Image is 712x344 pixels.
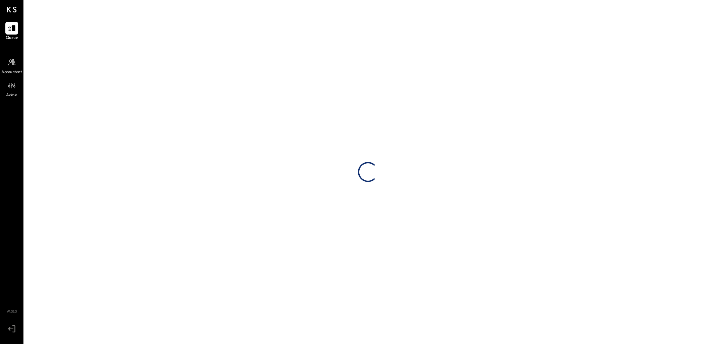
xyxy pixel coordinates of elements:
a: Admin [0,79,23,99]
span: Accountant [2,69,22,75]
span: Admin [6,93,17,99]
a: Accountant [0,56,23,75]
span: Queue [6,35,18,41]
a: Queue [0,22,23,41]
